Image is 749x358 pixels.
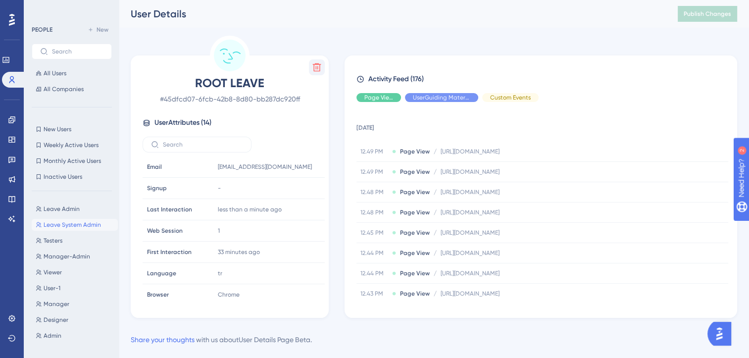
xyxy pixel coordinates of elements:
span: User Attributes ( 14 ) [154,117,211,129]
span: [URL][DOMAIN_NAME] [441,249,499,257]
div: PEOPLE [32,26,52,34]
button: Designer [32,314,118,326]
span: / [434,249,437,257]
span: tr [218,269,222,277]
span: Need Help? [23,2,62,14]
span: Manager [44,300,69,308]
span: Page View [400,269,430,277]
span: Page View [364,94,393,102]
span: Email [147,163,162,171]
span: Language [147,269,176,277]
span: [EMAIL_ADDRESS][DOMAIN_NAME] [218,163,312,171]
td: [DATE] [356,110,728,142]
span: Viewer [44,268,62,276]
span: - [218,184,221,192]
button: Testers [32,235,118,247]
span: Last Interaction [147,205,192,213]
button: New Users [32,123,112,135]
span: All Companies [44,85,84,93]
button: User-1 [32,282,118,294]
span: Leave System Admin [44,221,101,229]
span: / [434,168,437,176]
button: New [84,24,112,36]
span: Page View [400,290,430,298]
span: / [434,290,437,298]
span: [URL][DOMAIN_NAME] [441,269,499,277]
button: Admin [32,330,118,342]
time: 33 minutes ago [218,249,260,256]
input: Search [52,48,103,55]
button: Manager-Admin [32,251,118,262]
span: [URL][DOMAIN_NAME] [441,168,499,176]
span: First Interaction [147,248,192,256]
button: Leave System Admin [32,219,118,231]
span: / [434,208,437,216]
span: Web Session [147,227,183,235]
span: / [434,229,437,237]
button: Weekly Active Users [32,139,112,151]
span: [URL][DOMAIN_NAME] [441,188,499,196]
span: Activity Feed (176) [368,73,424,85]
span: Page View [400,208,430,216]
span: 12.43 PM [360,290,388,298]
span: Admin [44,332,61,340]
button: Viewer [32,266,118,278]
span: Custom Events [490,94,531,102]
span: Signup [147,184,167,192]
span: Browser [147,291,169,299]
span: Page View [400,148,430,155]
span: User-1 [44,284,60,292]
span: Monthly Active Users [44,157,101,165]
span: Manager-Admin [44,253,90,260]
span: Page View [400,229,430,237]
button: Leave Admin [32,203,118,215]
span: Inactive Users [44,173,82,181]
span: # 45dfcd07-6fcb-42b8-8d80-bb287dc920ff [143,93,317,105]
span: UserGuiding Material [413,94,470,102]
span: / [434,269,437,277]
span: [URL][DOMAIN_NAME] [441,229,499,237]
span: / [434,148,437,155]
span: Weekly Active Users [44,141,99,149]
span: Designer [44,316,68,324]
span: Leave Admin [44,205,80,213]
span: 12.45 PM [360,229,388,237]
span: ROOT LEAVE [143,75,317,91]
time: less than a minute ago [218,206,282,213]
div: 2 [69,5,72,13]
a: Share your thoughts [131,336,195,344]
span: Testers [44,237,62,245]
span: New [97,26,108,34]
span: 12.49 PM [360,148,388,155]
button: All Companies [32,83,112,95]
span: Page View [400,168,430,176]
span: Publish Changes [684,10,731,18]
button: Monthly Active Users [32,155,112,167]
span: 12.44 PM [360,269,388,277]
span: 12.48 PM [360,208,388,216]
span: 12.48 PM [360,188,388,196]
span: Page View [400,188,430,196]
span: New Users [44,125,71,133]
span: / [434,188,437,196]
iframe: UserGuiding AI Assistant Launcher [707,319,737,349]
button: Inactive Users [32,171,112,183]
span: [URL][DOMAIN_NAME] [441,148,499,155]
span: [URL][DOMAIN_NAME] [441,290,499,298]
span: Page View [400,249,430,257]
input: Search [163,141,243,148]
span: Chrome [218,291,240,299]
span: 12.49 PM [360,168,388,176]
span: [URL][DOMAIN_NAME] [441,208,499,216]
span: 12.44 PM [360,249,388,257]
button: All Users [32,67,112,79]
button: Publish Changes [678,6,737,22]
span: 1 [218,227,220,235]
span: All Users [44,69,66,77]
button: Manager [32,298,118,310]
div: User Details [131,7,653,21]
div: with us about User Details Page Beta . [131,334,312,346]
